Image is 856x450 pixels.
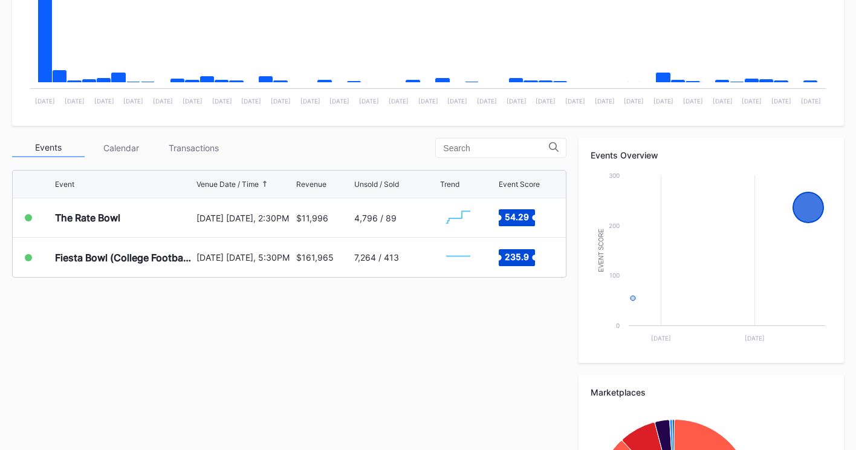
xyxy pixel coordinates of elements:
[598,229,605,272] text: Event Score
[296,180,326,189] div: Revenue
[624,97,644,105] text: [DATE]
[609,272,620,279] text: 100
[196,252,293,262] div: [DATE] [DATE], 5:30PM
[354,213,397,223] div: 4,796 / 89
[183,97,203,105] text: [DATE]
[296,252,334,262] div: $161,965
[35,97,55,105] text: [DATE]
[440,243,476,273] svg: Chart title
[271,97,291,105] text: [DATE]
[507,97,527,105] text: [DATE]
[55,252,193,264] div: Fiesta Bowl (College Football Playoff Semifinals)
[359,97,379,105] text: [DATE]
[354,180,399,189] div: Unsold / Sold
[713,97,733,105] text: [DATE]
[616,322,620,329] text: 0
[440,180,459,189] div: Trend
[651,334,671,342] text: [DATE]
[85,139,157,157] div: Calendar
[801,97,821,105] text: [DATE]
[591,150,832,160] div: Events Overview
[443,143,549,153] input: Search
[653,97,673,105] text: [DATE]
[771,97,791,105] text: [DATE]
[241,97,261,105] text: [DATE]
[329,97,349,105] text: [DATE]
[123,97,143,105] text: [DATE]
[742,97,762,105] text: [DATE]
[505,212,529,222] text: 54.29
[157,139,230,157] div: Transactions
[536,97,556,105] text: [DATE]
[354,252,399,262] div: 7,264 / 413
[65,97,85,105] text: [DATE]
[296,213,328,223] div: $11,996
[683,97,703,105] text: [DATE]
[477,97,497,105] text: [DATE]
[12,139,85,157] div: Events
[591,169,831,351] svg: Chart title
[55,212,120,224] div: The Rate Bowl
[196,213,293,223] div: [DATE] [DATE], 2:30PM
[212,97,232,105] text: [DATE]
[94,97,114,105] text: [DATE]
[505,251,529,261] text: 235.9
[418,97,438,105] text: [DATE]
[300,97,320,105] text: [DATE]
[55,180,74,189] div: Event
[565,97,585,105] text: [DATE]
[196,180,259,189] div: Venue Date / Time
[499,180,540,189] div: Event Score
[745,334,765,342] text: [DATE]
[389,97,409,105] text: [DATE]
[595,97,615,105] text: [DATE]
[591,387,832,397] div: Marketplaces
[609,222,620,229] text: 200
[609,172,620,179] text: 300
[440,203,476,233] svg: Chart title
[153,97,173,105] text: [DATE]
[447,97,467,105] text: [DATE]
